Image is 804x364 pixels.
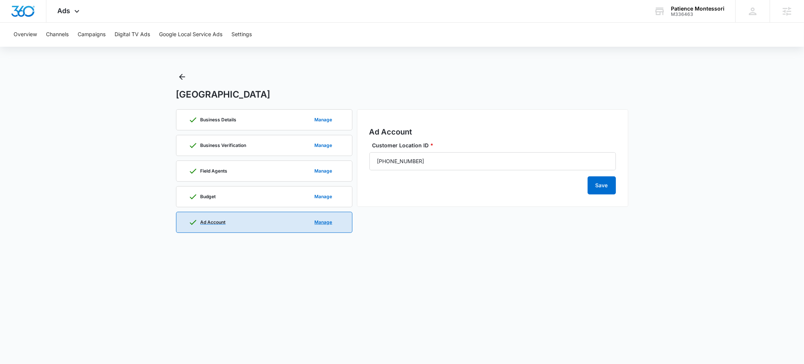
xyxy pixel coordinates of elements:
a: Business DetailsManage [176,109,352,130]
button: Google Local Service Ads [159,23,222,47]
button: Manage [307,213,340,231]
h2: Ad Account [369,126,616,138]
a: Field AgentsManage [176,161,352,182]
button: Manage [307,188,340,206]
button: Save [588,176,616,194]
a: BudgetManage [176,186,352,207]
button: Channels [46,23,69,47]
button: Overview [14,23,37,47]
button: Settings [231,23,252,47]
p: Business Details [201,118,237,122]
button: Manage [307,111,340,129]
button: Manage [307,162,340,180]
p: Field Agents [201,169,228,173]
p: Ad Account [201,220,226,225]
a: Business VerificationManage [176,135,352,156]
h1: [GEOGRAPHIC_DATA] [176,89,271,100]
button: Back [176,71,188,83]
button: Campaigns [78,23,106,47]
p: Budget [201,194,216,199]
button: Digital TV Ads [115,23,150,47]
div: account id [671,12,724,17]
p: Business Verification [201,143,247,148]
span: Ads [58,7,70,15]
button: Manage [307,136,340,154]
div: account name [671,6,724,12]
a: Ad AccountManage [176,212,352,233]
label: Customer Location ID [372,141,619,149]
